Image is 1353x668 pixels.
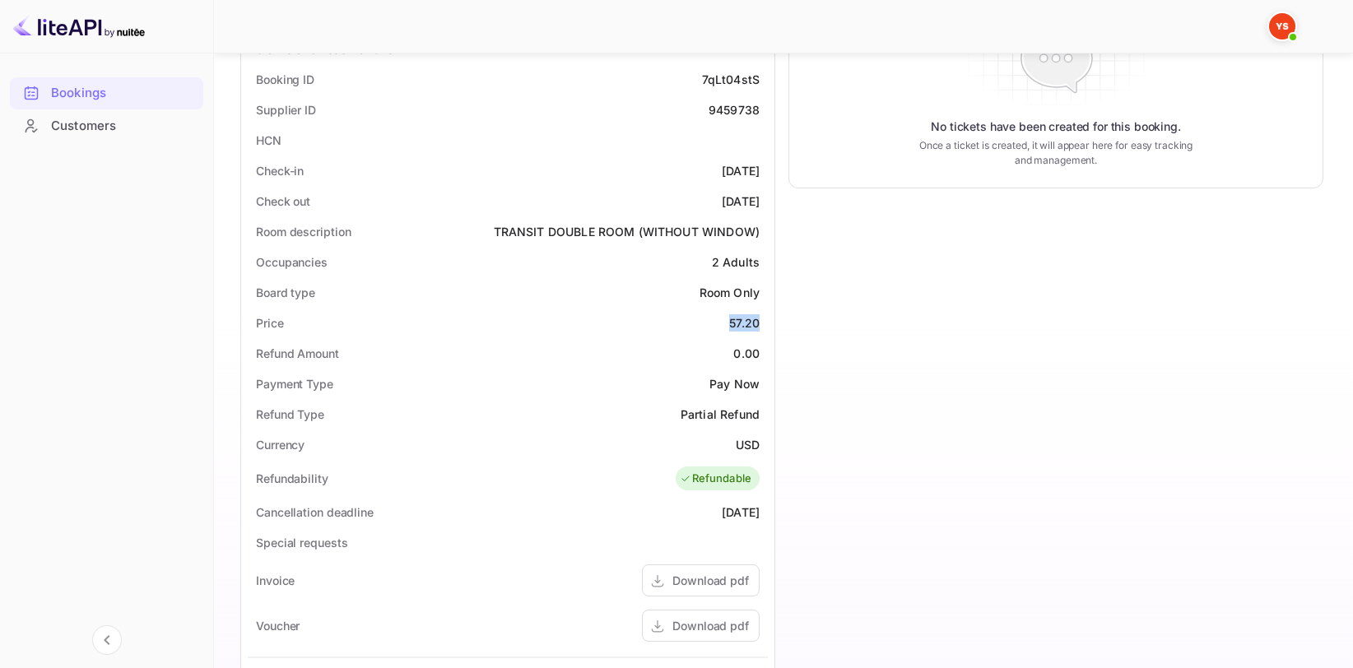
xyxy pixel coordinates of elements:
div: 0.00 [733,345,760,362]
div: Booking ID [256,71,314,88]
img: Yandex Support [1269,13,1295,39]
div: Refund Type [256,406,324,423]
div: Board type [256,284,315,301]
div: Bookings [51,84,195,103]
div: Refundable [680,471,752,487]
div: HCN [256,132,281,149]
img: LiteAPI logo [13,13,145,39]
div: [DATE] [722,162,760,179]
div: Voucher [256,617,300,634]
div: Pay Now [709,375,760,392]
div: Price [256,314,284,332]
p: No tickets have been created for this booking. [931,118,1181,135]
div: Check out [256,193,310,210]
div: Cancellation deadline [256,503,374,521]
div: Partial Refund [681,406,760,423]
div: Refundability [256,470,328,487]
div: TRANSIT DOUBLE ROOM (WITHOUT WINDOW) [494,223,760,240]
div: Special requests [256,534,347,551]
div: Customers [51,117,195,136]
p: Once a ticket is created, it will appear here for easy tracking and management. [913,138,1199,168]
div: Download pdf [672,572,749,589]
div: [DATE] [722,503,760,521]
div: Download pdf [672,617,749,634]
div: Supplier ID [256,101,316,118]
div: 9459738 [709,101,760,118]
div: [DATE] [722,193,760,210]
div: Refund Amount [256,345,339,362]
button: Collapse navigation [92,625,122,655]
div: Room description [256,223,351,240]
div: 7qLt04stS [702,71,760,88]
div: Room Only [700,284,760,301]
div: Bookings [10,77,203,109]
div: Occupancies [256,253,328,271]
div: Currency [256,436,305,453]
div: 57.20 [729,314,760,332]
a: Bookings [10,77,203,108]
div: Payment Type [256,375,333,392]
div: 2 Adults [712,253,760,271]
div: Customers [10,110,203,142]
a: Customers [10,110,203,141]
div: USD [736,436,760,453]
div: Invoice [256,572,295,589]
div: Check-in [256,162,304,179]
